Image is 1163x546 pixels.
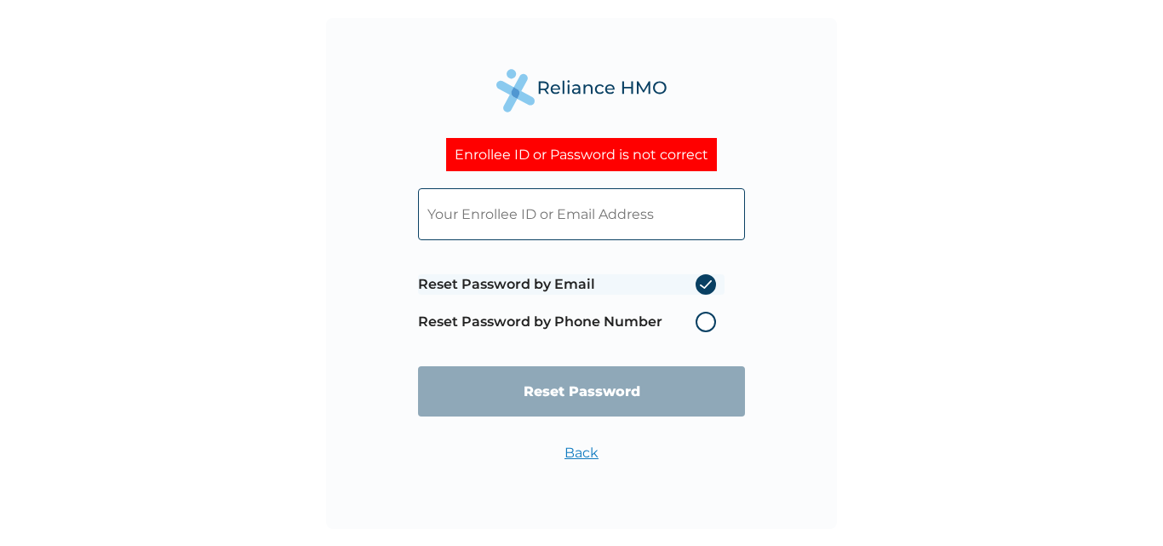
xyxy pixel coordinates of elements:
[446,138,717,171] div: Enrollee ID or Password is not correct
[418,188,745,240] input: Your Enrollee ID or Email Address
[418,274,725,295] label: Reset Password by Email
[564,445,599,461] a: Back
[496,69,667,112] img: Reliance Health's Logo
[418,266,725,341] span: Password reset method
[418,312,725,332] label: Reset Password by Phone Number
[418,366,745,417] input: Reset Password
